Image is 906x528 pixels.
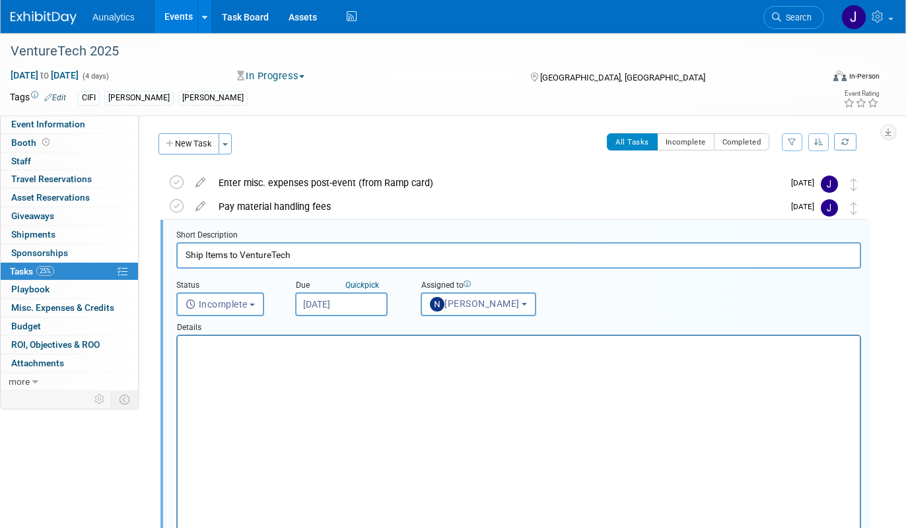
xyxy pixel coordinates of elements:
[657,133,714,150] button: Incomplete
[178,91,248,105] div: [PERSON_NAME]
[10,266,54,277] span: Tasks
[1,280,138,298] a: Playbook
[821,176,838,193] img: Julie Grisanti-Cieslak
[11,358,64,368] span: Attachments
[232,69,310,83] button: In Progress
[78,91,100,105] div: CIFI
[176,292,264,316] button: Incomplete
[9,376,30,387] span: more
[11,211,54,221] span: Giveaways
[1,152,138,170] a: Staff
[841,5,866,30] img: Julie Grisanti-Cieslak
[176,230,861,242] div: Short Description
[158,133,219,154] button: New Task
[1,189,138,207] a: Asset Reservations
[176,242,861,268] input: Name of task or a short description
[763,6,824,29] a: Search
[1,134,138,152] a: Booth
[40,137,52,147] span: Booth not reserved yet
[295,292,388,316] input: Due Date
[11,302,114,313] span: Misc. Expenses & Credits
[11,137,52,148] span: Booth
[1,115,138,133] a: Event Information
[791,178,821,187] span: [DATE]
[345,280,365,290] i: Quick
[112,391,139,408] td: Toggle Event Tabs
[851,202,857,214] i: Move task
[834,133,856,150] a: Refresh
[1,263,138,280] a: Tasks25%
[81,72,109,81] span: (4 days)
[11,284,50,294] span: Playbook
[751,69,880,88] div: Event Format
[6,40,806,63] div: VentureTech 2025
[176,280,275,292] div: Status
[104,91,174,105] div: [PERSON_NAME]
[1,317,138,335] a: Budget
[607,133,658,150] button: All Tasks
[540,73,705,82] span: [GEOGRAPHIC_DATA], [GEOGRAPHIC_DATA]
[1,336,138,354] a: ROI, Objectives & ROO
[10,90,66,106] td: Tags
[11,321,41,331] span: Budget
[212,195,783,218] div: Pay material handling fees
[849,71,880,81] div: In-Person
[10,69,79,81] span: [DATE] [DATE]
[92,12,135,22] span: Aunalytics
[714,133,770,150] button: Completed
[36,266,54,276] span: 25%
[843,90,879,97] div: Event Rating
[421,292,536,316] button: [PERSON_NAME]
[1,373,138,391] a: more
[44,93,66,102] a: Edit
[1,354,138,372] a: Attachments
[11,339,100,350] span: ROI, Objectives & ROO
[88,391,112,408] td: Personalize Event Tab Strip
[430,298,520,309] span: [PERSON_NAME]
[189,201,212,213] a: edit
[295,280,401,292] div: Due
[11,192,90,203] span: Asset Reservations
[1,207,138,225] a: Giveaways
[176,316,861,335] div: Details
[212,172,783,194] div: Enter misc. expenses post-event (from Ramp card)
[791,202,821,211] span: [DATE]
[1,226,138,244] a: Shipments
[833,71,847,81] img: Format-Inperson.png
[343,280,382,290] a: Quickpick
[11,174,92,184] span: Travel Reservations
[38,70,51,81] span: to
[186,299,248,310] span: Incomplete
[421,280,577,292] div: Assigned to
[11,119,85,129] span: Event Information
[1,244,138,262] a: Sponsorships
[11,156,31,166] span: Staff
[189,177,212,189] a: edit
[821,199,838,216] img: Julie Grisanti-Cieslak
[11,247,68,258] span: Sponsorships
[851,178,857,191] i: Move task
[781,13,812,22] span: Search
[1,170,138,188] a: Travel Reservations
[11,11,77,24] img: ExhibitDay
[1,299,138,317] a: Misc. Expenses & Credits
[11,229,55,240] span: Shipments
